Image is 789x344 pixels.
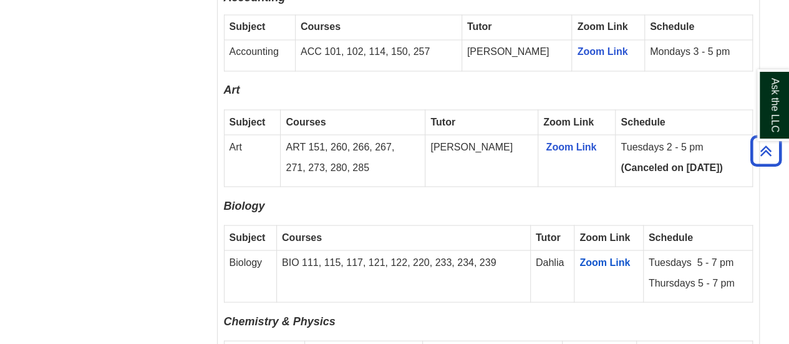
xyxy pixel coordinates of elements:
p: Thursdays 5 - 7 pm [649,276,747,290]
p: Mondays 3 - 5 pm [650,45,747,59]
td: Dahlia [530,250,574,302]
strong: Zoom Link [579,232,630,242]
span: Biology [224,199,265,212]
p: Tuesdays 2 - 5 pm [621,140,747,154]
p: 271, 273, 280, 285 [286,160,420,175]
td: Art [224,134,281,186]
a: Zoom Link [546,141,596,152]
strong: Tutor [430,116,455,127]
strong: Subject [230,232,266,242]
strong: Subject [230,116,266,127]
strong: Schedule [649,232,693,242]
strong: Tutor [467,21,492,32]
td: BIO 111, 115, 117, 121, 122, 220, 233, 234, 239 [276,250,530,302]
span: Chemistry & Physics [224,315,336,327]
strong: Schedule [650,21,694,32]
strong: Schedule [621,116,665,127]
p: Tuesdays 5 - 7 pm [649,255,747,270]
strong: Subject [230,21,266,32]
span: Art [224,84,240,96]
p: ACC 101, 102, 114, 150, 257 [301,45,457,59]
td: Biology [224,250,276,302]
td: [PERSON_NAME] [462,39,572,71]
td: [PERSON_NAME] [425,134,538,186]
strong: Zoom Link [543,116,594,127]
td: Accounting [224,39,295,71]
strong: Courses [286,116,326,127]
a: Back to Top [746,142,786,159]
strong: Courses [301,21,341,32]
strong: (Canceled on [DATE]) [621,162,722,172]
strong: Tutor [536,232,561,242]
strong: Courses [282,232,322,242]
p: ART 151, 260, 266, 267, [286,140,420,154]
strong: Zoom Link [577,21,627,32]
a: Zoom Link [577,46,627,57]
a: Zoom Link [579,257,630,267]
